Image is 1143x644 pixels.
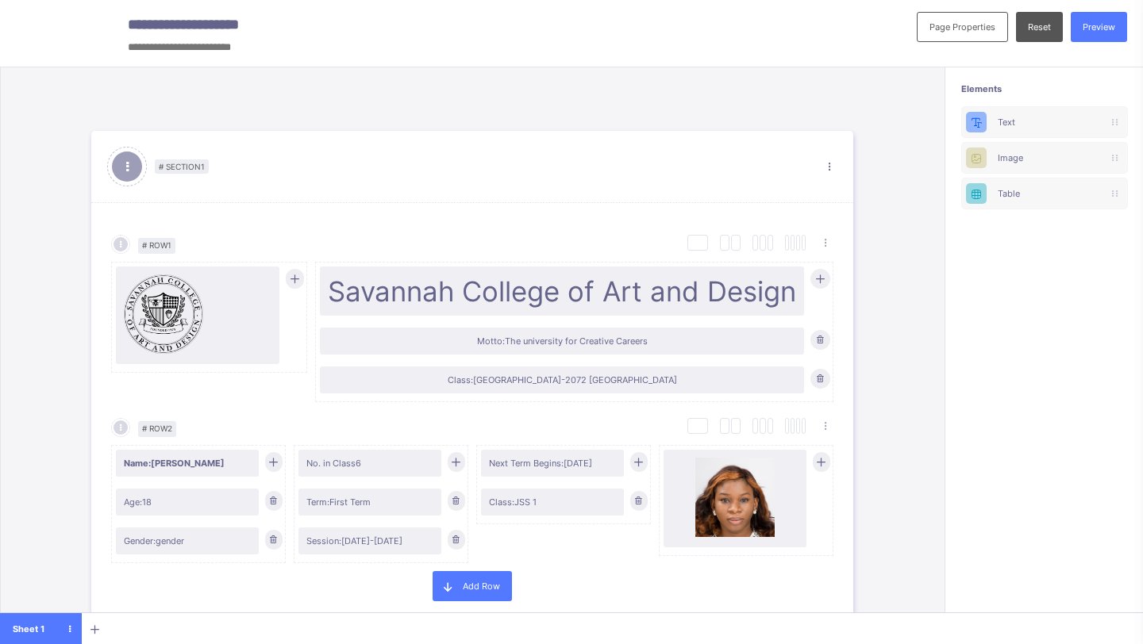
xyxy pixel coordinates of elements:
[961,142,1128,174] div: Image
[1083,21,1115,33] span: Preview
[91,115,853,641] div: # Section1 # Row1 LogoSavannah College of Art and DesignMotto:The university for Creative Careers...
[998,152,1091,163] div: Image
[998,117,1091,128] div: Text
[328,335,796,347] span: Motto: The university for Creative Careers
[489,496,616,508] span: Class: JSS 1
[306,496,433,508] span: Term: First Term
[306,458,433,469] span: No. in Class 6
[155,159,209,174] span: # Section 1
[306,535,433,546] span: Session: [DATE]-[DATE]
[1028,21,1051,33] span: Reset
[124,458,251,469] span: Name: [PERSON_NAME]
[124,274,203,354] img: Logo
[328,274,796,308] span: Savannah College of Art and Design
[124,535,251,546] span: Gender: gender
[328,374,796,385] span: Class: [GEOGRAPHIC_DATA]-2072 [GEOGRAPHIC_DATA]
[961,106,1128,138] div: Text
[961,178,1128,209] div: Table
[138,238,175,254] span: # Row 1
[124,496,251,508] span: Age: 18
[489,458,616,469] span: Next Term Begins: [DATE]
[998,188,1091,199] div: Table
[695,458,775,537] img: Logo
[961,83,1128,94] span: Elements
[138,421,176,437] span: # Row 2
[929,21,995,33] span: Page Properties
[463,581,500,592] span: Add Row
